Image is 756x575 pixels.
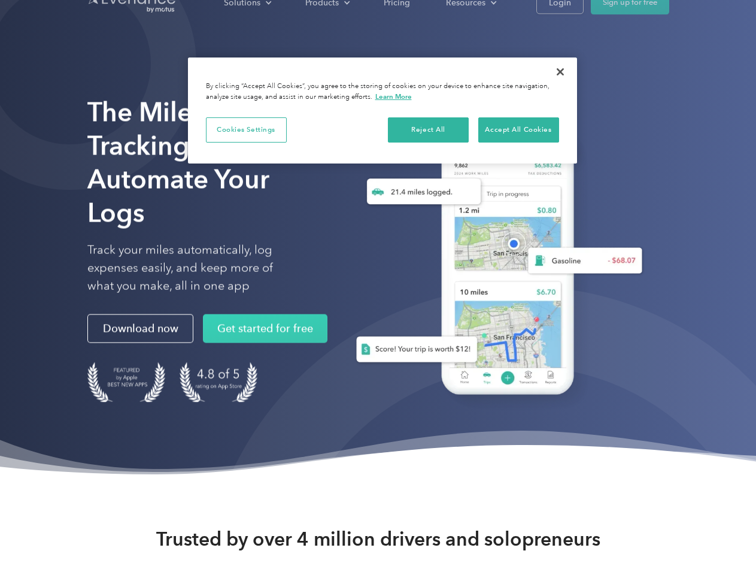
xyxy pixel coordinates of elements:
[188,57,577,164] div: Cookie banner
[188,57,577,164] div: Privacy
[87,362,165,402] img: Badge for Featured by Apple Best New Apps
[87,241,301,295] p: Track your miles automatically, log expenses easily, and keep more of what you make, all in one app
[180,362,257,402] img: 4.9 out of 5 stars on the app store
[388,117,469,143] button: Reject All
[206,81,559,102] div: By clicking “Accept All Cookies”, you agree to the storing of cookies on your device to enhance s...
[203,314,327,343] a: Get started for free
[375,92,412,101] a: More information about your privacy, opens in a new tab
[87,314,193,343] a: Download now
[206,117,287,143] button: Cookies Settings
[547,59,573,85] button: Close
[478,117,559,143] button: Accept All Cookies
[337,114,652,413] img: Everlance, mileage tracker app, expense tracking app
[156,527,600,551] strong: Trusted by over 4 million drivers and solopreneurs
